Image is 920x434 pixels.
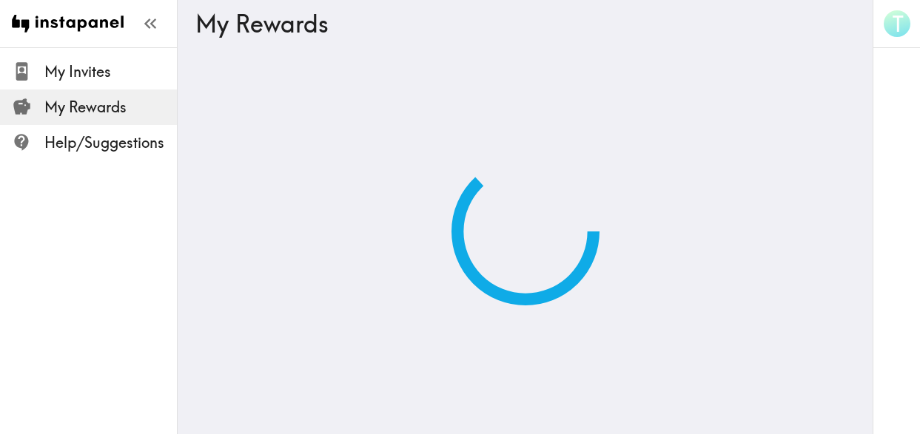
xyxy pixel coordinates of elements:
button: T [882,9,912,38]
h3: My Rewards [195,10,843,38]
span: Help/Suggestions [44,132,177,153]
span: T [893,11,904,37]
span: My Rewards [44,97,177,118]
span: My Invites [44,61,177,82]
